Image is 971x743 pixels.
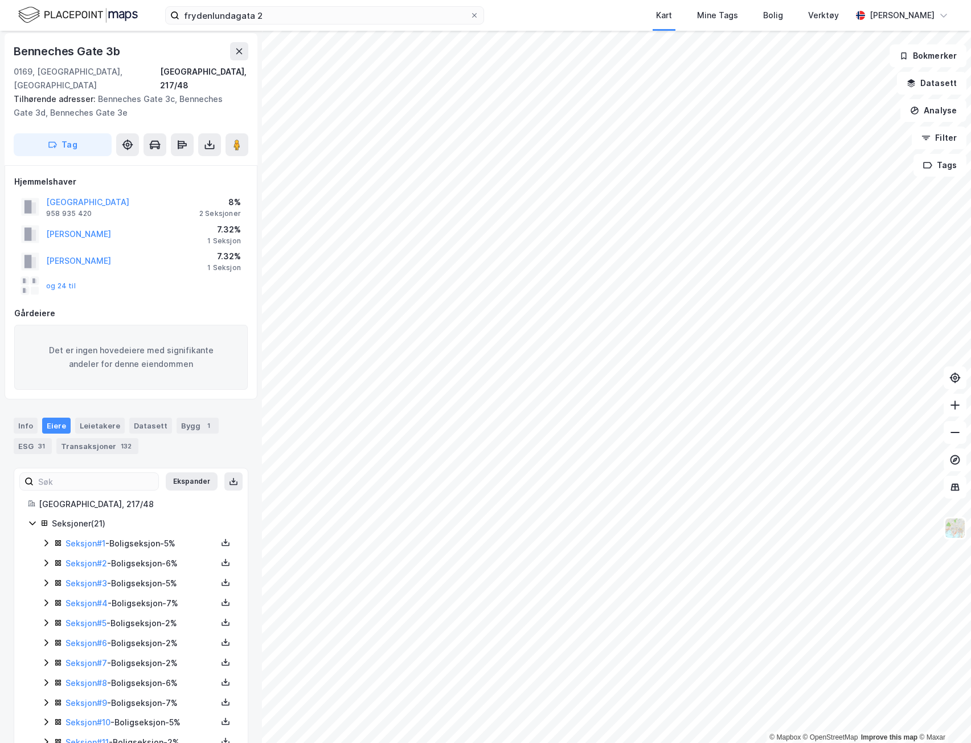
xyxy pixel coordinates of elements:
[52,517,234,530] div: Seksjoner ( 21 )
[65,538,105,548] a: Seksjon#1
[914,688,971,743] iframe: Chat Widget
[65,656,217,670] div: - Boligseksjon - 2%
[697,9,738,22] div: Mine Tags
[207,223,241,236] div: 7.32%
[65,717,110,727] a: Seksjon#10
[65,676,217,690] div: - Boligseksjon - 6%
[65,617,217,630] div: - Boligseksjon - 2%
[160,65,248,92] div: [GEOGRAPHIC_DATA], 217/48
[900,99,966,122] button: Analyse
[897,72,966,95] button: Datasett
[656,9,672,22] div: Kart
[207,250,241,263] div: 7.32%
[65,636,217,650] div: - Boligseksjon - 2%
[769,733,801,741] a: Mapbox
[803,733,858,741] a: OpenStreetMap
[808,9,839,22] div: Verktøy
[861,733,917,741] a: Improve this map
[65,716,217,729] div: - Boligseksjon - 5%
[913,154,966,177] button: Tags
[203,420,214,431] div: 1
[14,418,38,434] div: Info
[14,65,160,92] div: 0169, [GEOGRAPHIC_DATA], [GEOGRAPHIC_DATA]
[65,597,217,610] div: - Boligseksjon - 7%
[14,133,112,156] button: Tag
[75,418,125,434] div: Leietakere
[65,578,107,588] a: Seksjon#3
[179,7,470,24] input: Søk på adresse, matrikkel, gårdeiere, leietakere eller personer
[912,126,966,149] button: Filter
[177,418,219,434] div: Bygg
[14,175,248,189] div: Hjemmelshaver
[65,696,217,710] div: - Boligseksjon - 7%
[199,209,241,218] div: 2 Seksjoner
[65,658,107,668] a: Seksjon#7
[14,325,248,390] div: Det er ingen hovedeiere med signifikante andeler for denne eiendommen
[129,418,172,434] div: Datasett
[890,44,966,67] button: Bokmerker
[14,307,248,320] div: Gårdeiere
[166,472,218,491] button: Ekspander
[46,209,92,218] div: 958 935 420
[870,9,935,22] div: [PERSON_NAME]
[65,678,107,688] a: Seksjon#8
[944,517,966,539] img: Z
[207,263,241,272] div: 1 Seksjon
[34,473,158,490] input: Søk
[65,557,217,570] div: - Boligseksjon - 6%
[18,5,138,25] img: logo.f888ab2527a4732fd821a326f86c7f29.svg
[14,42,122,60] div: Benneches Gate 3b
[14,438,52,454] div: ESG
[118,440,134,452] div: 132
[763,9,783,22] div: Bolig
[65,638,107,648] a: Seksjon#6
[65,618,106,628] a: Seksjon#5
[199,195,241,209] div: 8%
[56,438,138,454] div: Transaksjoner
[65,598,108,608] a: Seksjon#4
[65,558,107,568] a: Seksjon#2
[42,418,71,434] div: Eiere
[14,94,98,104] span: Tilhørende adresser:
[14,92,239,120] div: Benneches Gate 3c, Benneches Gate 3d, Benneches Gate 3e
[39,497,234,511] div: [GEOGRAPHIC_DATA], 217/48
[207,236,241,246] div: 1 Seksjon
[36,440,47,452] div: 31
[65,577,217,590] div: - Boligseksjon - 5%
[65,537,217,550] div: - Boligseksjon - 5%
[914,688,971,743] div: Kontrollprogram for chat
[65,698,107,708] a: Seksjon#9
